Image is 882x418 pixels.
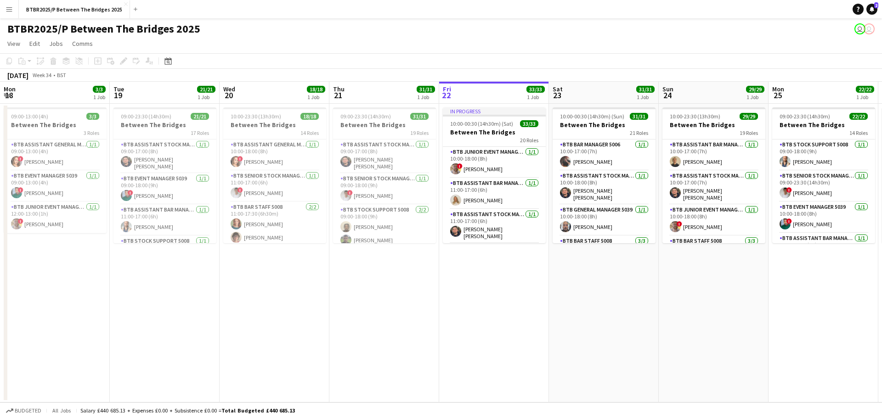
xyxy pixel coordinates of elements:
app-card-role: BTB Assistant General Manager 50061/110:00-18:00 (8h)![PERSON_NAME] [223,139,326,171]
app-card-role: BTB Bar Staff 50082/211:00-17:30 (6h30m)[PERSON_NAME][PERSON_NAME] [223,202,326,246]
app-card-role: BTB Senior Stock Manager 50061/109:00-18:00 (9h)![PERSON_NAME] [333,173,436,205]
h3: Between The Bridges [4,121,107,129]
span: 18/18 [300,113,319,120]
span: 22/22 [849,113,868,120]
span: ! [18,187,23,193]
span: ! [786,218,792,224]
span: 33/33 [526,86,545,93]
div: 1 Job [307,94,325,100]
span: Jobs [49,39,63,48]
span: 22 [441,90,451,100]
div: BST [57,72,66,78]
div: 1 Job [417,94,435,100]
app-card-role: BTB Senior Stock Manager 50061/111:00-17:00 (6h)![PERSON_NAME] [223,171,326,202]
app-card-role: BTB Assistant Stock Manager 50061/109:00-17:00 (8h)[PERSON_NAME] [PERSON_NAME] [333,139,436,173]
app-card-role: BTB Bar Manager 50061/110:00-17:00 (7h)[PERSON_NAME] [553,139,656,171]
span: 29/29 [740,113,758,120]
h3: Between The Bridges [443,128,546,136]
app-card-role: BTB Event Manager 50391/109:00-13:00 (4h)![PERSON_NAME] [4,171,107,202]
span: Wed [223,85,235,93]
span: 22/22 [856,86,874,93]
span: View [7,39,20,48]
span: 31/31 [417,86,435,93]
app-card-role: BTB Event Manager 50391/109:00-18:00 (9h)![PERSON_NAME] [113,173,216,205]
span: 20 [222,90,235,100]
span: 2 [874,2,878,8]
span: Total Budgeted £440 685.13 [221,407,295,414]
app-card-role: BTB General Manager 50391/110:00-18:00 (8h)[PERSON_NAME] [553,205,656,236]
span: 19 Roles [740,129,758,136]
app-card-role: BTB Assistant General Manager 50061/109:00-13:00 (4h)![PERSON_NAME] [4,139,107,171]
span: 10:00-00:30 (14h30m) (Sun) [560,113,624,120]
button: Budgeted [5,406,43,416]
span: 3/3 [86,113,99,120]
span: Comms [72,39,93,48]
app-job-card: 09:00-23:30 (14h30m)22/22Between The Bridges14 RolesBTB Stock support 50081/109:00-18:00 (9h)[PER... [772,107,875,243]
app-job-card: 09:00-23:30 (14h30m)31/31Between The Bridges19 RolesBTB Assistant Stock Manager 50061/109:00-17:0... [333,107,436,243]
app-card-role: BTB Assistant Stock Manager 50061/110:00-17:00 (7h)[PERSON_NAME] [PERSON_NAME] [662,171,765,205]
span: 18 [2,90,16,100]
span: 29/29 [746,86,764,93]
span: 21/21 [191,113,209,120]
button: BTBR2025/P Between The Bridges 2025 [19,0,130,18]
div: In progress [443,107,546,115]
span: Thu [333,85,345,93]
app-card-role: BTB Junior Event Manager 50391/110:00-18:00 (8h)![PERSON_NAME] [443,147,546,178]
app-card-role: BTB Assistant Bar Manager 50061/110:00-17:00 (7h)[PERSON_NAME] [662,139,765,171]
h3: Between The Bridges [223,121,326,129]
app-job-card: 09:00-23:30 (14h30m)21/21Between The Bridges17 RolesBTB Assistant Stock Manager 50061/109:00-17:0... [113,107,216,243]
app-card-role: BTB Assistant Stock Manager 50061/111:00-17:00 (6h)[PERSON_NAME] [PERSON_NAME] [443,209,546,243]
span: 17 Roles [191,129,209,136]
span: 3 Roles [84,129,99,136]
span: 23 [551,90,563,100]
span: 19 [112,90,124,100]
h1: BTBR2025/P Between The Bridges 2025 [7,22,200,36]
h3: Between The Bridges [662,121,765,129]
div: 10:00-23:30 (13h30m)29/29Between The Bridges19 RolesBTB Assistant Bar Manager 50061/110:00-17:00 ... [662,107,765,243]
app-job-card: 09:00-13:00 (4h)3/3Between The Bridges3 RolesBTB Assistant General Manager 50061/109:00-13:00 (4h... [4,107,107,233]
span: ! [237,187,243,193]
span: Sun [662,85,673,93]
app-card-role: BTB Assistant Stock Manager 50061/109:00-17:00 (8h)[PERSON_NAME] [PERSON_NAME] [113,139,216,173]
span: 25 [771,90,784,100]
h3: Between The Bridges [333,121,436,129]
span: Budgeted [15,407,41,414]
span: 18/18 [307,86,325,93]
div: In progress10:00-00:30 (14h30m) (Sat)33/33Between The Bridges20 RolesBTB Junior Event Manager 503... [443,107,546,243]
app-card-role: BTB Stock support 50081/109:00-18:00 (9h)[PERSON_NAME] [772,139,875,171]
span: 09:00-23:30 (14h30m) [121,113,171,120]
span: ! [786,187,792,193]
span: ! [128,190,133,195]
span: 33/33 [520,120,538,127]
span: All jobs [51,407,73,414]
a: View [4,38,24,50]
span: 10:00-23:30 (13h30m) [231,113,281,120]
span: 09:00-13:00 (4h) [11,113,48,120]
span: ! [677,221,682,227]
span: ! [18,218,23,224]
span: 21 [332,90,345,100]
span: Fri [443,85,451,93]
span: Mon [4,85,16,93]
span: Tue [113,85,124,93]
span: 24 [661,90,673,100]
app-job-card: 10:00-23:30 (13h30m)18/18Between The Bridges14 RolesBTB Assistant General Manager 50061/110:00-18... [223,107,326,243]
a: 2 [866,4,877,15]
span: ! [457,163,463,169]
div: 1 Job [746,94,764,100]
span: 3/3 [93,86,106,93]
span: 09:00-23:30 (14h30m) [780,113,830,120]
span: 09:00-23:30 (14h30m) [340,113,391,120]
span: ! [347,190,353,195]
span: 20 Roles [520,137,538,144]
app-card-role: BTB Senior Stock Manager 50061/109:00-23:30 (14h30m)![PERSON_NAME] [772,171,875,202]
div: 1 Job [93,94,105,100]
h3: Between The Bridges [772,121,875,129]
app-user-avatar: Amy Cane [854,23,865,34]
span: Mon [772,85,784,93]
div: 1 Job [527,94,544,100]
